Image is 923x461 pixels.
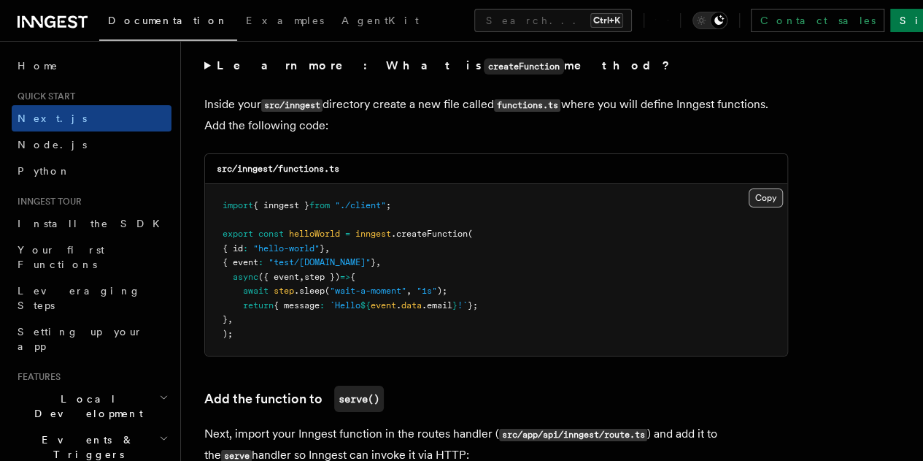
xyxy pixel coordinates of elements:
span: , [228,314,233,324]
span: Setting up your app [18,326,143,352]
span: from [309,200,330,210]
span: Quick start [12,91,75,102]
span: await [243,286,269,296]
span: !` [457,300,468,310]
code: createFunction [484,58,564,75]
span: Python [18,165,71,177]
span: event [371,300,396,310]
a: Examples [237,4,333,39]
span: Features [12,371,61,383]
span: ({ event [258,272,299,282]
span: Your first Functions [18,244,104,270]
span: ( [468,229,473,239]
span: { event [223,257,258,267]
span: } [452,300,457,310]
span: ( [325,286,330,296]
span: Install the SDK [18,218,169,229]
span: step }) [304,272,340,282]
span: } [371,257,376,267]
a: AgentKit [333,4,428,39]
a: Python [12,158,171,184]
span: Home [18,58,58,73]
span: ); [223,329,233,339]
span: "hello-world" [253,243,320,254]
span: return [243,300,274,310]
button: Search...Ctrl+K [474,9,632,32]
span: .sleep [294,286,325,296]
span: , [406,286,412,296]
span: const [258,229,284,239]
code: src/app/api/inngest/route.ts [499,429,647,441]
span: => [340,272,350,282]
a: Next.js [12,105,171,132]
span: : [243,243,248,254]
a: Node.js [12,132,171,158]
a: Add the function toserve() [204,386,384,412]
span: } [223,314,228,324]
span: data [401,300,422,310]
span: }; [468,300,478,310]
span: step [274,286,294,296]
span: Next.js [18,113,87,124]
span: `Hello [330,300,360,310]
span: { inngest } [253,200,309,210]
code: functions.ts [494,99,560,112]
p: Inside your directory create a new file called where you will define Inngest functions. Add the f... [204,94,788,136]
span: import [223,200,253,210]
span: { [350,272,355,282]
span: ; [386,200,391,210]
span: Examples [246,15,324,26]
a: Install the SDK [12,210,171,237]
span: Documentation [108,15,228,26]
span: { id [223,243,243,254]
span: export [223,229,253,239]
span: ${ [360,300,371,310]
code: src/inngest [261,99,323,112]
span: : [258,257,263,267]
span: "wait-a-moment" [330,286,406,296]
a: Your first Functions [12,237,171,278]
span: .createFunction [391,229,468,239]
span: , [325,243,330,254]
button: Toggle dark mode [692,12,727,29]
a: Home [12,53,171,79]
span: "./client" [335,200,386,210]
code: src/inngest/functions.ts [217,164,339,174]
span: . [396,300,401,310]
a: Documentation [99,4,237,41]
code: serve() [334,386,384,412]
span: async [233,272,258,282]
span: helloWorld [289,229,340,239]
a: Contact sales [751,9,884,32]
span: .email [422,300,452,310]
a: Setting up your app [12,319,171,359]
span: = [345,229,350,239]
span: "test/[DOMAIN_NAME]" [269,257,371,267]
span: Node.js [18,139,87,151]
span: { message [274,300,320,310]
span: , [376,257,381,267]
span: Local Development [12,392,159,421]
span: } [320,243,325,254]
span: Leveraging Steps [18,285,141,311]
span: : [320,300,325,310]
button: Local Development [12,386,171,427]
span: inngest [355,229,391,239]
a: Leveraging Steps [12,278,171,319]
strong: Learn more: What is method? [217,58,673,72]
summary: Learn more: What iscreateFunctionmethod? [204,56,788,77]
kbd: Ctrl+K [590,13,623,28]
span: AgentKit [341,15,419,26]
span: Inngest tour [12,196,82,207]
span: ); [437,286,447,296]
button: Copy [749,188,783,207]
span: , [299,272,304,282]
span: "1s" [417,286,437,296]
